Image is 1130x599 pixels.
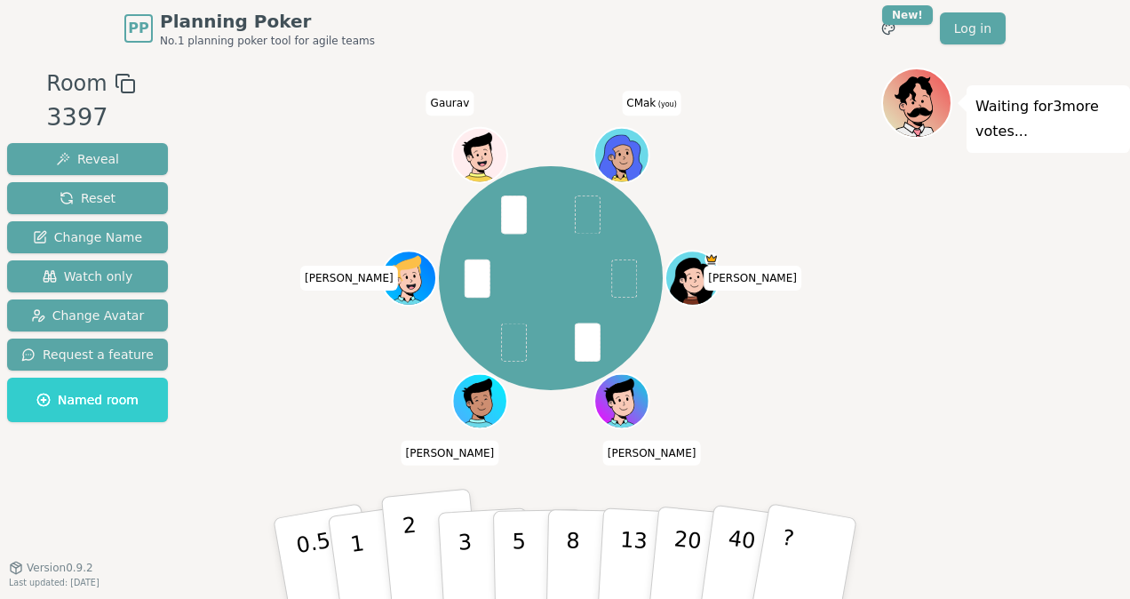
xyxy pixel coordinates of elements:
[160,34,375,48] span: No.1 planning poker tool for agile teams
[622,91,681,116] span: Click to change your name
[656,100,677,108] span: (you)
[7,260,168,292] button: Watch only
[46,100,135,136] div: 3397
[33,228,142,246] span: Change Name
[7,221,168,253] button: Change Name
[7,378,168,422] button: Named room
[596,130,648,181] button: Click to change your avatar
[975,94,1121,144] p: Waiting for 3 more votes...
[7,143,168,175] button: Reveal
[7,299,168,331] button: Change Avatar
[124,9,375,48] a: PPPlanning PokerNo.1 planning poker tool for agile teams
[7,339,168,371] button: Request a feature
[9,561,93,575] button: Version0.9.2
[882,5,933,25] div: New!
[43,268,133,285] span: Watch only
[704,252,718,266] span: Cristina is the host
[128,18,148,39] span: PP
[426,91,474,116] span: Click to change your name
[60,189,115,207] span: Reset
[27,561,93,575] span: Version 0.9.2
[872,12,904,44] button: New!
[36,391,139,409] span: Named room
[402,441,499,466] span: Click to change your name
[7,182,168,214] button: Reset
[31,307,145,324] span: Change Avatar
[56,150,119,168] span: Reveal
[46,68,107,100] span: Room
[160,9,375,34] span: Planning Poker
[940,12,1006,44] a: Log in
[300,266,398,291] span: Click to change your name
[603,441,701,466] span: Click to change your name
[704,266,801,291] span: Click to change your name
[21,346,154,363] span: Request a feature
[9,578,99,587] span: Last updated: [DATE]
